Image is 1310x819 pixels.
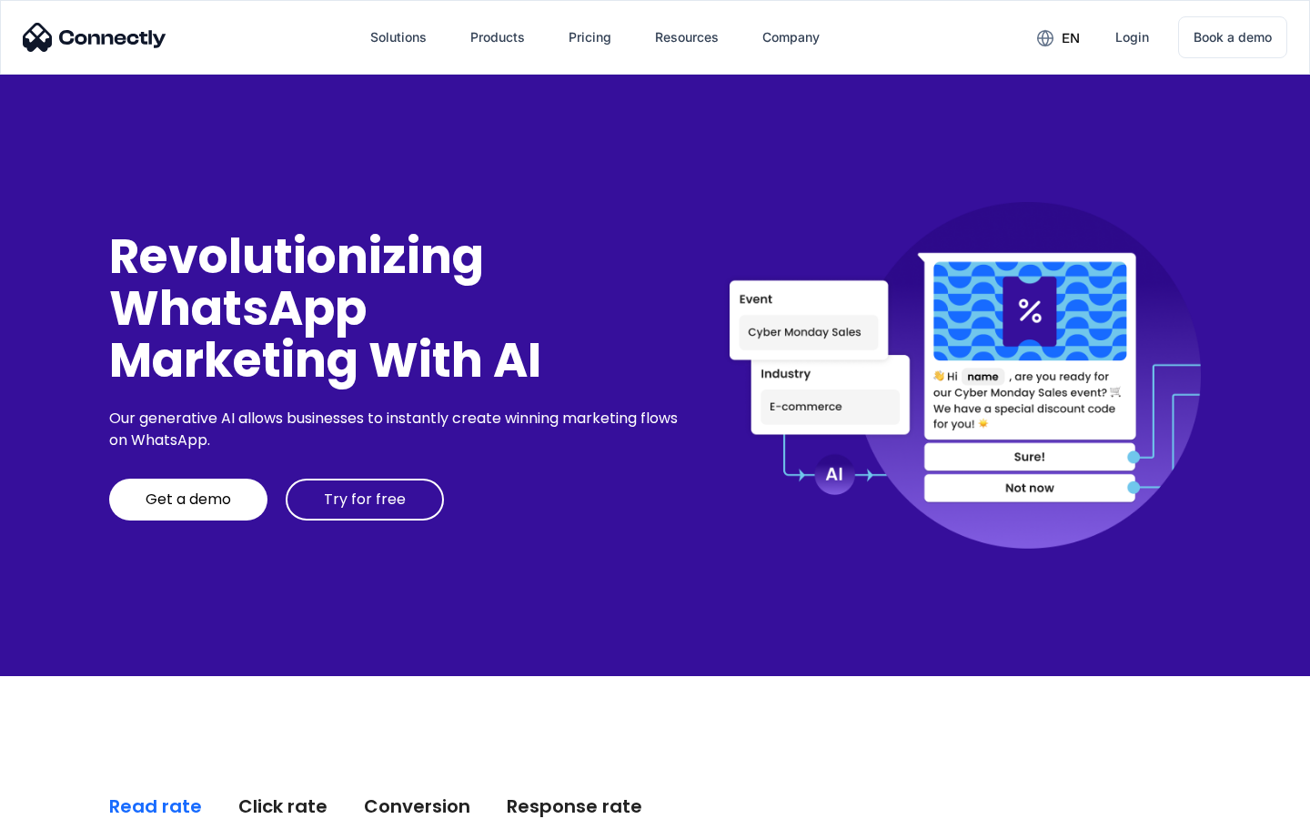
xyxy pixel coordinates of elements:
a: Try for free [286,479,444,521]
a: Get a demo [109,479,267,521]
div: Try for free [324,490,406,509]
a: Login [1101,15,1164,59]
div: Our generative AI allows businesses to instantly create winning marketing flows on WhatsApp. [109,408,684,451]
div: Click rate [238,794,327,819]
div: Get a demo [146,490,231,509]
div: Company [762,25,820,50]
div: Solutions [370,25,427,50]
div: Products [470,25,525,50]
div: en [1062,25,1080,51]
div: Login [1115,25,1149,50]
div: Revolutionizing WhatsApp Marketing With AI [109,230,684,387]
div: Response rate [507,794,642,819]
a: Pricing [554,15,626,59]
div: Read rate [109,794,202,819]
a: Book a demo [1178,16,1287,58]
div: Conversion [364,794,470,819]
img: Connectly Logo [23,23,166,52]
div: Resources [655,25,719,50]
div: Pricing [569,25,611,50]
